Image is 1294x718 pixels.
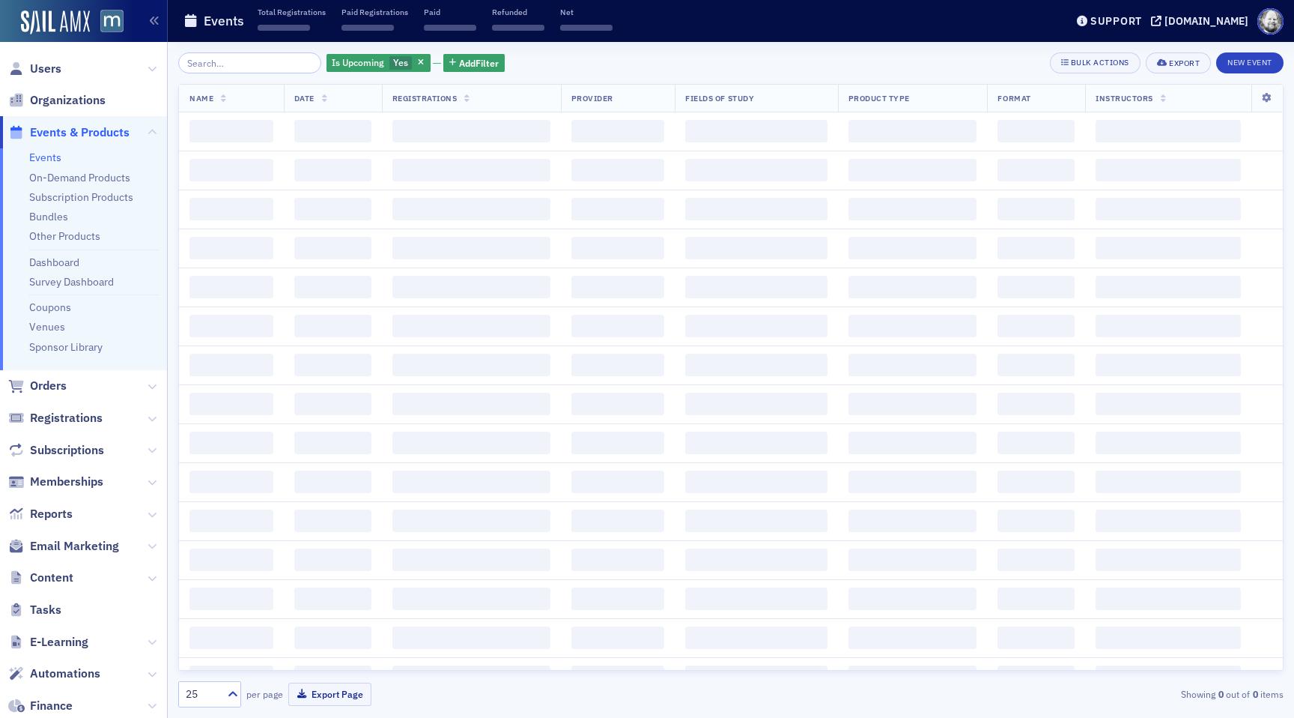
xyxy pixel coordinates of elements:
[189,627,273,649] span: ‌
[571,315,665,337] span: ‌
[294,93,315,103] span: Date
[21,10,90,34] img: SailAMX
[294,549,371,571] span: ‌
[288,683,371,706] button: Export Page
[30,570,73,586] span: Content
[685,354,827,376] span: ‌
[571,198,665,220] span: ‌
[926,687,1284,701] div: Showing out of items
[294,393,371,415] span: ‌
[848,588,977,610] span: ‌
[997,471,1075,493] span: ‌
[8,410,103,426] a: Registrations
[294,510,371,532] span: ‌
[258,7,326,17] p: Total Registrations
[459,56,499,70] span: Add Filter
[848,354,977,376] span: ‌
[294,276,371,298] span: ‌
[8,442,104,459] a: Subscriptions
[189,315,273,337] span: ‌
[571,393,665,415] span: ‌
[997,510,1075,532] span: ‌
[294,159,371,181] span: ‌
[1151,16,1254,26] button: [DOMAIN_NAME]
[392,432,550,454] span: ‌
[189,549,273,571] span: ‌
[685,93,754,103] span: Fields Of Study
[1096,432,1241,454] span: ‌
[8,698,73,714] a: Finance
[29,190,133,204] a: Subscription Products
[685,237,827,259] span: ‌
[1096,471,1241,493] span: ‌
[997,276,1075,298] span: ‌
[294,627,371,649] span: ‌
[997,354,1075,376] span: ‌
[848,198,977,220] span: ‌
[392,315,550,337] span: ‌
[560,7,613,17] p: Net
[571,93,613,103] span: Provider
[492,7,544,17] p: Refunded
[1096,237,1241,259] span: ‌
[186,687,219,702] div: 25
[997,588,1075,610] span: ‌
[189,432,273,454] span: ‌
[392,588,550,610] span: ‌
[204,12,244,30] h1: Events
[997,120,1075,142] span: ‌
[443,54,505,73] button: AddFilter
[997,237,1075,259] span: ‌
[1216,55,1284,68] a: New Event
[189,393,273,415] span: ‌
[246,687,283,701] label: per page
[189,120,273,142] span: ‌
[1096,666,1241,688] span: ‌
[294,354,371,376] span: ‌
[392,549,550,571] span: ‌
[189,276,273,298] span: ‌
[392,666,550,688] span: ‌
[392,93,458,103] span: Registrations
[30,474,103,490] span: Memberships
[571,588,665,610] span: ‌
[294,237,371,259] span: ‌
[189,198,273,220] span: ‌
[392,627,550,649] span: ‌
[848,159,977,181] span: ‌
[685,198,827,220] span: ‌
[294,432,371,454] span: ‌
[571,627,665,649] span: ‌
[29,229,100,243] a: Other Products
[685,471,827,493] span: ‌
[997,432,1075,454] span: ‌
[1050,52,1140,73] button: Bulk Actions
[424,25,476,31] span: ‌
[848,549,977,571] span: ‌
[30,634,88,651] span: E-Learning
[8,570,73,586] a: Content
[189,588,273,610] span: ‌
[392,198,550,220] span: ‌
[848,471,977,493] span: ‌
[393,56,408,68] span: Yes
[294,198,371,220] span: ‌
[685,120,827,142] span: ‌
[8,474,103,490] a: Memberships
[8,124,130,141] a: Events & Products
[685,627,827,649] span: ‌
[30,442,104,459] span: Subscriptions
[341,7,408,17] p: Paid Registrations
[848,93,910,103] span: Product Type
[29,320,65,334] a: Venues
[1096,627,1241,649] span: ‌
[30,538,119,555] span: Email Marketing
[848,393,977,415] span: ‌
[997,393,1075,415] span: ‌
[392,354,550,376] span: ‌
[571,237,665,259] span: ‌
[392,276,550,298] span: ‌
[1169,59,1200,67] div: Export
[30,124,130,141] span: Events & Products
[8,538,119,555] a: Email Marketing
